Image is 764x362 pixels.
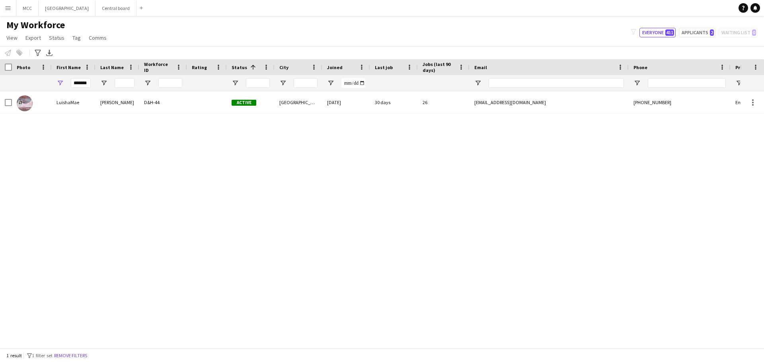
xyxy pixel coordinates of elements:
button: Remove filters [53,351,89,360]
span: Tag [72,34,81,41]
input: Email Filter Input [489,78,624,88]
span: Export [25,34,41,41]
input: Last Name Filter Input [115,78,134,88]
span: Workforce ID [144,61,173,73]
span: Status [49,34,64,41]
input: City Filter Input [294,78,318,88]
div: 26 [418,91,470,113]
span: Joined [327,64,343,70]
input: Joined Filter Input [341,78,365,88]
div: [PHONE_NUMBER] [629,91,731,113]
span: City [279,64,288,70]
span: Last Name [100,64,124,70]
span: Photo [17,64,30,70]
span: Profile [735,64,751,70]
a: Comms [86,33,110,43]
div: [GEOGRAPHIC_DATA] [275,91,322,113]
span: Last job [375,64,393,70]
span: 1 filter set [32,352,53,358]
span: 411 [665,29,674,36]
span: Phone [633,64,647,70]
span: Rating [192,64,207,70]
a: Tag [69,33,84,43]
div: [DATE] [322,91,370,113]
div: 30 days [370,91,418,113]
input: First Name Filter Input [71,78,91,88]
app-action-btn: Advanced filters [33,48,43,58]
button: Open Filter Menu [57,79,64,87]
div: [EMAIL_ADDRESS][DOMAIN_NAME] [470,91,629,113]
button: Open Filter Menu [279,79,286,87]
button: [GEOGRAPHIC_DATA] [39,0,95,16]
button: Open Filter Menu [327,79,334,87]
a: Status [46,33,68,43]
div: LuishaMae [52,91,95,113]
button: Open Filter Menu [232,79,239,87]
button: Open Filter Menu [474,79,481,87]
span: 2 [710,29,714,36]
span: Comms [89,34,107,41]
span: My Workforce [6,19,65,31]
span: Jobs (last 90 days) [423,61,455,73]
span: Status [232,64,247,70]
app-action-btn: Export XLSX [45,48,54,58]
input: Phone Filter Input [648,78,726,88]
span: Email [474,64,487,70]
button: Central board [95,0,136,16]
div: [PERSON_NAME] [95,91,139,113]
button: Open Filter Menu [144,79,151,87]
button: Everyone411 [639,28,676,37]
span: Active [232,100,256,106]
img: LuishaMae Samuels [17,95,33,111]
span: View [6,34,18,41]
a: View [3,33,21,43]
button: MCC [16,0,39,16]
input: Status Filter Input [246,78,270,88]
button: Open Filter Menu [735,79,743,87]
input: Workforce ID Filter Input [158,78,182,88]
button: Applicants2 [679,28,715,37]
button: Open Filter Menu [100,79,107,87]
a: Export [22,33,44,43]
button: Open Filter Menu [633,79,641,87]
span: First Name [57,64,81,70]
div: D&H-44 [139,91,187,113]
